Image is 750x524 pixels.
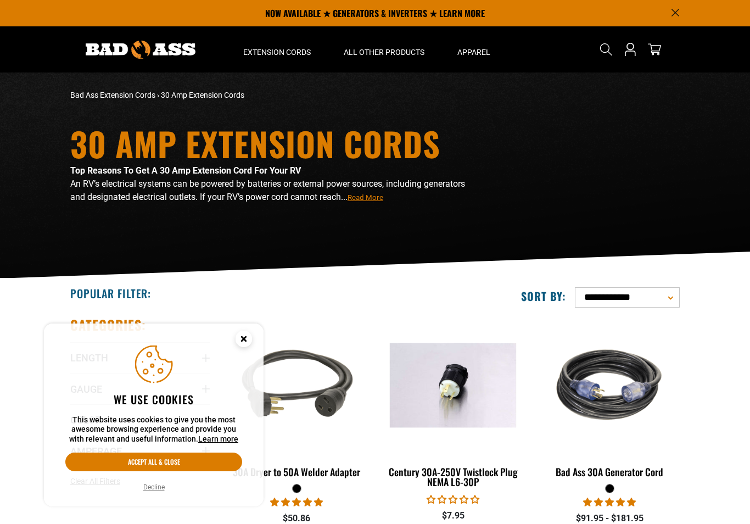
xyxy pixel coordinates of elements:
h2: We use cookies [65,392,242,406]
p: An RV’s electrical systems can be powered by batteries or external power sources, including gener... [70,177,471,204]
aside: Cookie Consent [44,324,264,507]
span: 5.00 stars [270,497,323,508]
label: Sort by: [521,289,566,303]
a: Century 30A-250V Twistlock Plug NEMA L6-30P Century 30A-250V Twistlock Plug NEMA L6-30P [383,316,523,493]
img: Bad Ass Extension Cords [86,41,195,59]
span: 30 Amp Extension Cords [161,91,244,99]
nav: breadcrumbs [70,90,471,101]
summary: Extension Cords [227,26,327,73]
h1: 30 Amp Extension Cords [70,127,471,160]
div: 30A Dryer to 50A Welder Adapter [227,467,367,477]
button: Accept all & close [65,453,242,471]
p: This website uses cookies to give you the most awesome browsing experience and provide you with r... [65,415,242,444]
span: Extension Cords [243,47,311,57]
img: black [228,322,366,448]
a: Learn more [198,434,238,443]
a: black Bad Ass 30A Generator Cord [540,316,680,483]
div: Century 30A-250V Twistlock Plug NEMA L6-30P [383,467,523,487]
div: Bad Ass 30A Generator Cord [540,467,680,477]
img: Century 30A-250V Twistlock Plug NEMA L6-30P [384,343,522,427]
button: Decline [140,482,168,493]
h2: Popular Filter: [70,286,151,300]
div: $7.95 [383,509,523,522]
span: 5.00 stars [583,497,636,508]
summary: Apparel [441,26,507,73]
span: Read More [348,193,383,202]
span: 0.00 stars [427,494,479,505]
img: black [540,322,679,448]
a: black 30A Dryer to 50A Welder Adapter [227,316,367,483]
span: All Other Products [344,47,424,57]
a: Bad Ass Extension Cords [70,91,155,99]
summary: All Other Products [327,26,441,73]
span: Apparel [457,47,490,57]
h2: Categories: [70,316,146,333]
summary: Search [597,41,615,58]
span: › [157,91,159,99]
strong: Top Reasons To Get A 30 Amp Extension Cord For Your RV [70,165,301,176]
